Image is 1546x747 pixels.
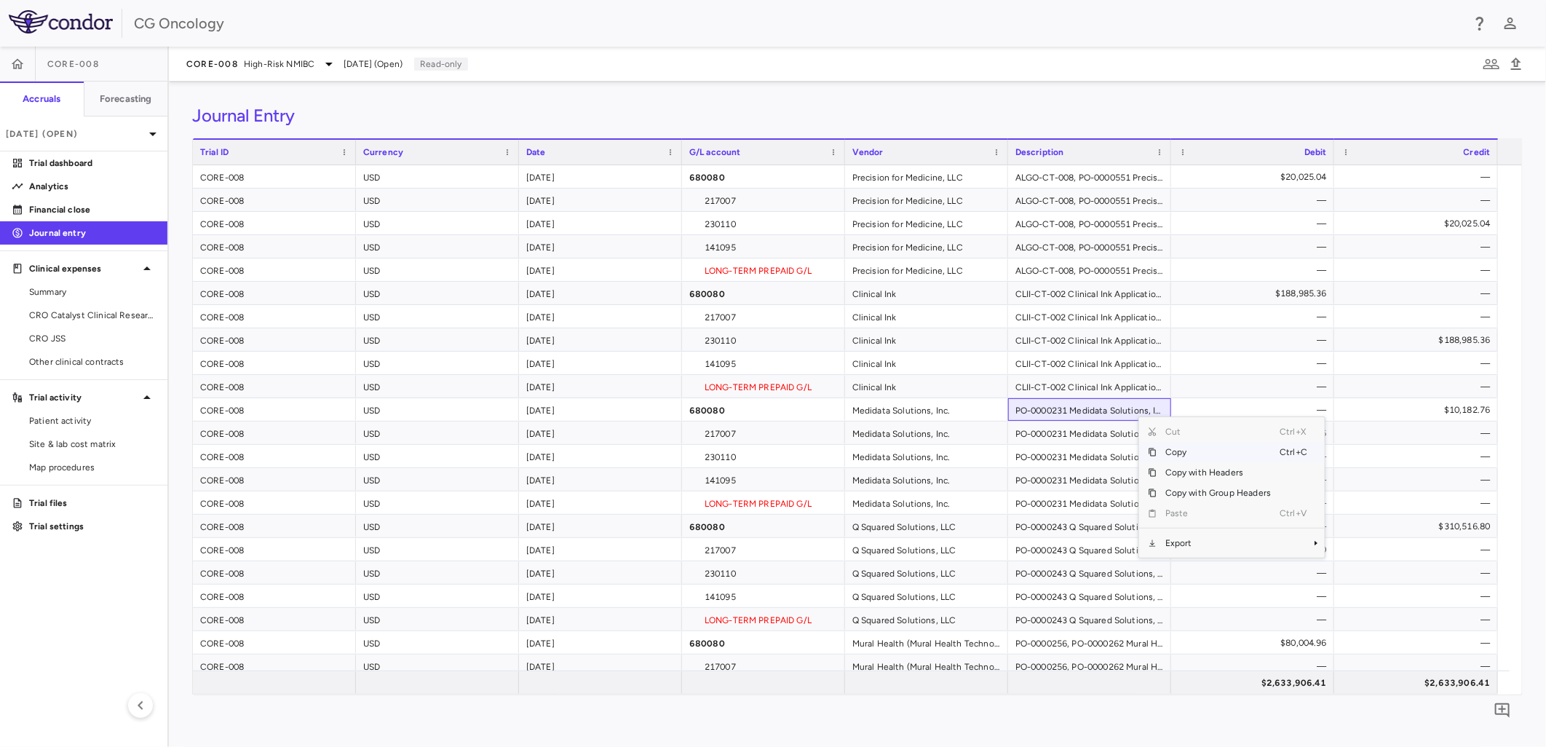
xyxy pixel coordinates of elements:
div: [DATE] [519,585,682,607]
div: ALGO-CT-008, PO-0000551 Precision for Medicine, LLC Biostatistics, Data Management, Meetings, Pro... [1008,165,1171,188]
div: [DATE] [519,305,682,328]
p: Clinical expenses [29,262,138,275]
div: CLII-CT-002 Clinical Ink Application Licensing, Device Usage Rights, Pass-Through Costs (Estimate... [1008,375,1171,398]
div: USD [356,538,519,561]
div: [DATE] [519,422,682,444]
div: USD [356,258,519,281]
div: 680080 [682,631,845,654]
div: Mural Health (Mural Health Technologies, Inc) [845,655,1008,677]
div: CLII-CT-002 Clinical Ink Application Licensing, Device Usage Rights, Pass-Through Costs (Estimate... [1008,328,1171,351]
div: [DATE] [519,352,682,374]
span: Debit [1304,147,1327,157]
div: USD [356,375,519,398]
div: USD [356,468,519,491]
div: CORE-008 [193,538,356,561]
div: $20,025.04 [1184,165,1327,189]
div: — [1184,655,1327,678]
div: ALGO-CT-008, PO-0000551 Precision for Medicine, LLC Biostatistics, Data Management, Meetings, Pro... [1008,212,1171,234]
div: 217007 [682,422,845,444]
div: — [1347,585,1491,608]
div: Precision for Medicine, LLC [845,189,1008,211]
div: USD [356,445,519,467]
div: Medidata Solutions, Inc. [845,445,1008,467]
div: 680080 [682,282,845,304]
div: 217007 [682,538,845,561]
div: PO-0000231 Medidata Solutions, Inc. Application Services Fees (Rave Study Conduct & TSDV) [1008,445,1171,467]
div: — [1347,189,1491,212]
div: CLII-CT-002 Clinical Ink Application Licensing, Device Usage Rights, Pass-Through Costs (Estimate... [1008,305,1171,328]
div: ALGO-CT-008, PO-0000551 Precision for Medicine, LLC Biostatistics, Data Management, Meetings, Pro... [1008,189,1171,211]
p: Financial close [29,203,156,216]
div: USD [356,328,519,351]
span: [DATE] (Open) [344,58,403,71]
div: CORE-008 [193,631,356,654]
div: PO-0000231 Medidata Solutions, Inc. Application Services Fees (Rave Study Conduct & TSDV) [1008,398,1171,421]
p: Trial files [29,497,156,510]
div: USD [356,561,519,584]
div: 217007 [682,305,845,328]
span: Site & lab cost matrix [29,438,156,451]
div: — [1347,538,1491,561]
div: CORE-008 [193,608,356,631]
span: Copy with Headers [1157,462,1280,483]
div: — [1184,608,1327,631]
div: CORE-008 [193,189,356,211]
div: — [1347,655,1491,678]
div: $188,985.36 [1184,282,1327,305]
span: Description [1015,147,1064,157]
span: Copy [1157,442,1280,462]
div: CORE-008 [193,375,356,398]
span: Trial ID [200,147,229,157]
div: Clinical Ink [845,328,1008,351]
div: [DATE] [519,468,682,491]
div: 141095 [682,352,845,374]
div: — [1347,491,1491,515]
div: CORE-008 [193,515,356,537]
p: Analytics [29,180,156,193]
div: Clinical Ink [845,375,1008,398]
div: LONG-TERM PREPAID G/L [682,258,845,281]
div: CORE-008 [193,235,356,258]
div: PO-0000243 Q Squared Solutions, LLC Administrative Fees, Analytical Services, Kits/Supplies, Pass... [1008,538,1171,561]
div: — [1347,305,1491,328]
div: 230110 [682,561,845,584]
div: PO-0000243 Q Squared Solutions, LLC Administrative Fees, Analytical Services, Kits/Supplies, Pass... [1008,515,1171,537]
div: Q Squared Solutions, LLC [845,608,1008,631]
div: CORE-008 [193,352,356,374]
img: logo-full-SnFGN8VE.png [9,10,113,33]
h6: Forecasting [100,92,152,106]
div: CORE-008 [193,165,356,188]
h6: Accruals [23,92,60,106]
div: Precision for Medicine, LLC [845,235,1008,258]
div: [DATE] [519,165,682,188]
div: $2,633,906.41 [1184,671,1327,695]
div: [DATE] [519,608,682,631]
div: — [1184,561,1327,585]
div: USD [356,422,519,444]
div: — [1184,258,1327,282]
button: Add comment [1490,698,1515,723]
div: PO-0000256, PO-0000262 Mural Health (Mural Health Technologies, Inc) Booking Fee Itinerary (3), C... [1008,655,1171,677]
div: USD [356,352,519,374]
div: CORE-008 [193,445,356,467]
div: USD [356,212,519,234]
h3: Journal Entry [192,105,295,127]
div: CORE-008 [193,491,356,514]
div: $2,633,906.41 [1347,671,1491,695]
div: PO-0000231 Medidata Solutions, Inc. Application Services Fees (Rave Study Conduct & TSDV) [1008,422,1171,444]
div: $10,182.76 [1347,398,1491,422]
div: USD [356,189,519,211]
span: Credit [1464,147,1491,157]
span: Map procedures [29,461,156,474]
div: — [1347,235,1491,258]
div: Medidata Solutions, Inc. [845,468,1008,491]
span: Date [526,147,546,157]
div: — [1184,328,1327,352]
svg: Add comment [1494,702,1511,719]
div: — [1347,282,1491,305]
div: Q Squared Solutions, LLC [845,538,1008,561]
span: Summary [29,285,156,299]
span: Paste [1157,503,1280,523]
div: — [1184,585,1327,608]
div: [DATE] [519,655,682,677]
